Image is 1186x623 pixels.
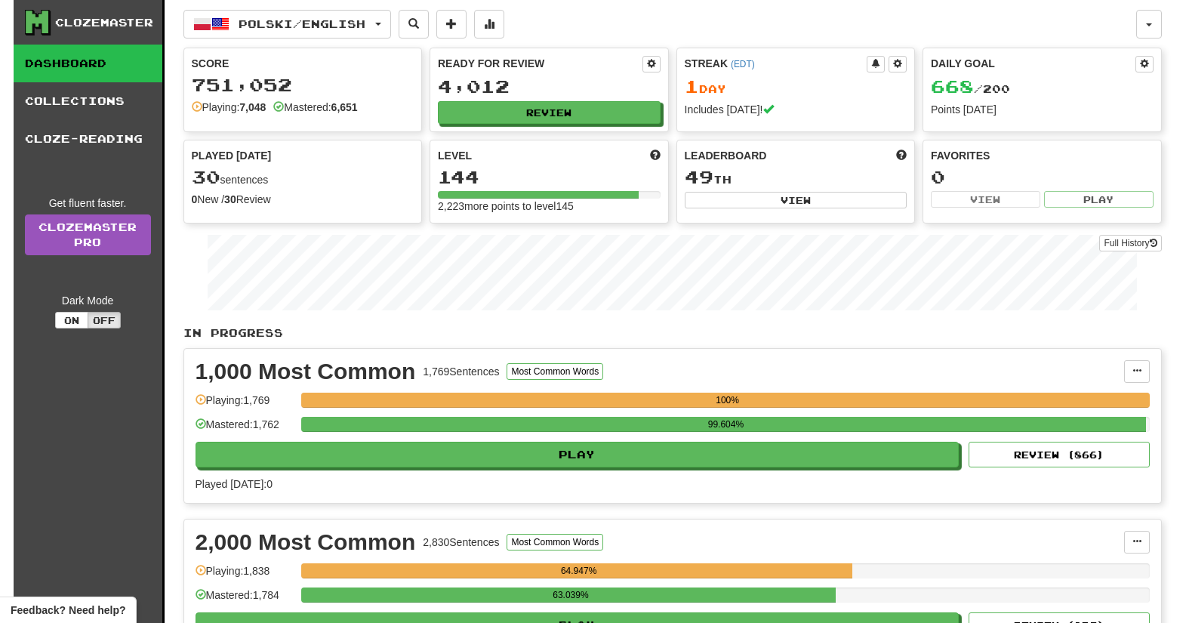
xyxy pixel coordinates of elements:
[192,56,414,71] div: Score
[507,363,603,380] button: Most Common Words
[399,10,429,39] button: Search sentences
[931,148,1154,163] div: Favorites
[438,199,661,214] div: 2,223 more points to level 145
[239,17,365,30] span: Polski / English
[196,393,294,418] div: Playing: 1,769
[55,312,88,328] button: On
[306,417,1146,432] div: 99.604%
[273,100,357,115] div: Mastered:
[1099,235,1161,251] button: Full History
[14,45,162,82] a: Dashboard
[685,192,907,208] button: View
[192,166,220,187] span: 30
[25,196,151,211] div: Get fluent faster.
[931,82,1010,95] span: / 200
[423,535,499,550] div: 2,830 Sentences
[931,168,1154,187] div: 0
[438,168,661,187] div: 144
[183,10,391,39] button: Polski/English
[685,102,907,117] div: Includes [DATE]!
[196,588,294,612] div: Mastered: 1,784
[685,76,699,97] span: 1
[196,442,960,467] button: Play
[306,393,1150,408] div: 100%
[14,82,162,120] a: Collections
[1044,191,1154,208] button: Play
[239,101,266,113] strong: 7,048
[55,15,153,30] div: Clozemaster
[896,148,907,163] span: This week in points, UTC
[474,10,504,39] button: More stats
[183,325,1162,341] p: In Progress
[731,59,755,69] a: (EDT)
[25,214,151,255] a: ClozemasterPro
[685,148,767,163] span: Leaderboard
[11,603,125,618] span: Open feedback widget
[685,77,907,97] div: Day
[224,193,236,205] strong: 30
[14,120,162,158] a: Cloze-Reading
[436,10,467,39] button: Add sentence to collection
[196,417,294,442] div: Mastered: 1,762
[438,101,661,124] button: Review
[685,168,907,187] div: th
[931,56,1135,72] div: Daily Goal
[196,360,416,383] div: 1,000 Most Common
[438,148,472,163] span: Level
[969,442,1150,467] button: Review (866)
[196,531,416,554] div: 2,000 Most Common
[192,148,272,163] span: Played [DATE]
[25,293,151,308] div: Dark Mode
[196,478,273,490] span: Played [DATE]: 0
[931,76,974,97] span: 668
[192,192,414,207] div: New / Review
[192,168,414,187] div: sentences
[685,166,713,187] span: 49
[192,193,198,205] strong: 0
[438,56,642,71] div: Ready for Review
[331,101,358,113] strong: 6,651
[931,191,1040,208] button: View
[438,77,661,96] div: 4,012
[685,56,867,71] div: Streak
[650,148,661,163] span: Score more points to level up
[196,563,294,588] div: Playing: 1,838
[306,588,836,603] div: 63.039%
[88,312,121,328] button: Off
[507,534,603,551] button: Most Common Words
[192,100,266,115] div: Playing:
[423,364,499,379] div: 1,769 Sentences
[931,102,1154,117] div: Points [DATE]
[192,76,414,94] div: 751,052
[306,563,852,578] div: 64.947%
